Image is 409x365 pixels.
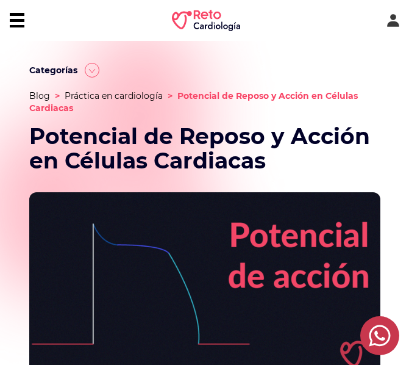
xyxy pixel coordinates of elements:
span: Potencial de Reposo y Acción en Células Cardiacas [29,90,358,114]
span: > [168,90,172,101]
a: Práctica en cardiología [65,90,163,101]
img: RETO Cardio Logo [172,10,240,31]
p: Categorías [29,64,77,76]
span: > [55,90,60,101]
a: Blog [29,90,50,101]
h1: Potencial de Reposo y Acción en Células Cardiacas [29,124,380,173]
